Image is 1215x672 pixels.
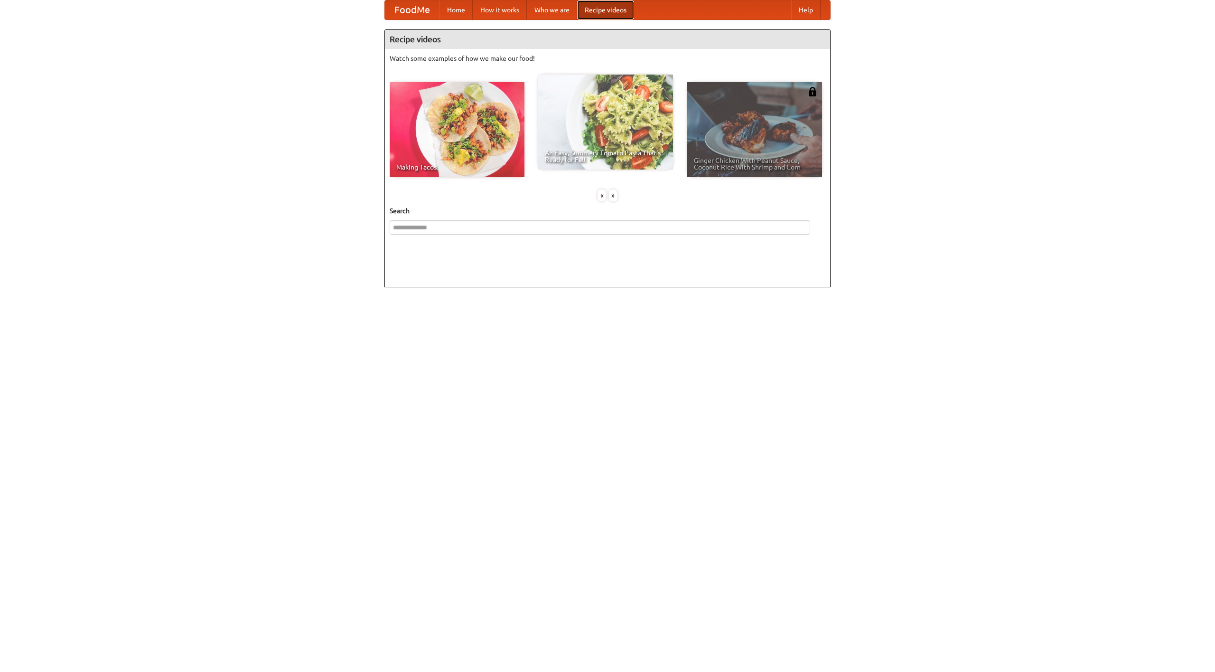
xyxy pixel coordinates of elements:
a: How it works [473,0,527,19]
a: Help [791,0,821,19]
a: Recipe videos [577,0,634,19]
a: Who we are [527,0,577,19]
span: An Easy, Summery Tomato Pasta That's Ready for Fall [545,150,666,163]
a: Making Tacos [390,82,524,177]
h5: Search [390,206,825,216]
div: » [609,189,617,201]
div: « [598,189,606,201]
span: Making Tacos [396,164,518,170]
img: 483408.png [808,87,817,96]
h4: Recipe videos [385,30,830,49]
p: Watch some examples of how we make our food! [390,54,825,63]
a: An Easy, Summery Tomato Pasta That's Ready for Fall [538,75,673,170]
a: FoodMe [385,0,439,19]
a: Home [439,0,473,19]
